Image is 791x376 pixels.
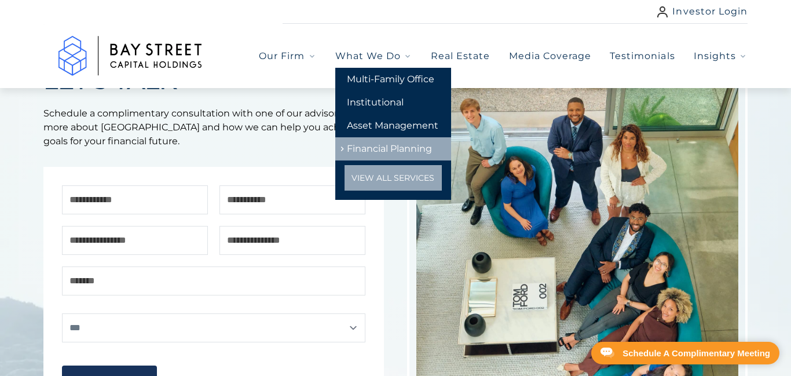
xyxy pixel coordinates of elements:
span: Insights [694,49,736,63]
a: Multi-Family Office [335,68,451,91]
input: Input Last Name [219,185,365,214]
a: Asset Management [335,114,451,137]
div: What We Do [335,68,451,200]
h2: Let's Talk [43,67,384,93]
img: Logo [43,24,217,88]
input: inputEmail [62,226,208,255]
a: Investor Login [657,5,748,19]
span: Our Firm [259,49,305,63]
input: Input Phone Number [219,226,365,255]
a: View All Services [345,165,442,191]
a: Go to home page [43,24,217,88]
a: Financial Planning [335,137,451,160]
a: Media Coverage [509,49,592,63]
span: What We Do [335,49,401,63]
div: Schedule A Complimentary Meeting [622,349,770,357]
a: Testimonials [610,49,675,63]
a: Institutional [335,91,451,114]
textarea: Message text area [62,267,365,295]
button: Insights [694,49,748,63]
a: Real Estate [431,49,490,63]
input: Input First Name [62,185,208,214]
button: What We Do [335,49,412,63]
img: user icon [657,6,668,17]
p: Schedule a complimentary consultation with one of our advisors to learn more about [GEOGRAPHIC_DA... [43,93,384,162]
button: Our Firm [259,49,316,63]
